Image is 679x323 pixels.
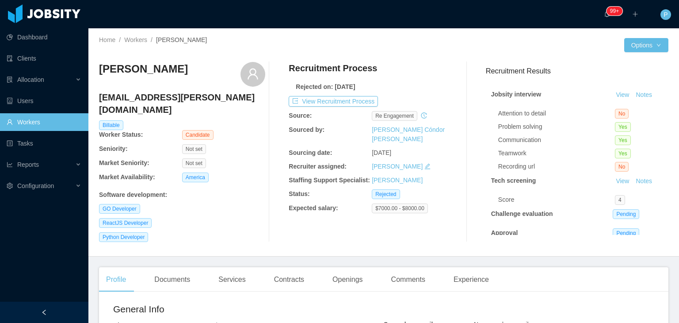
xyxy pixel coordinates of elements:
[289,126,324,133] b: Sourced by:
[632,11,638,17] i: icon: plus
[615,195,625,205] span: 4
[182,130,214,140] span: Candidate
[99,173,155,181] b: Market Availability:
[99,204,140,214] span: GO Developer
[491,177,536,184] strong: Tech screening
[247,68,259,80] i: icon: user
[289,190,309,197] b: Status:
[372,189,400,199] span: Rejected
[491,229,518,236] strong: Approval
[491,210,553,217] strong: Challenge evaluation
[384,267,432,292] div: Comments
[119,36,121,43] span: /
[99,120,123,130] span: Billable
[372,204,428,213] span: $7000.00 - $8000.00
[372,177,423,184] a: [PERSON_NAME]
[99,232,148,242] span: Python Developer
[607,7,622,15] sup: 1702
[99,131,143,138] b: Worker Status:
[615,122,631,132] span: Yes
[421,112,427,119] i: icon: history
[615,162,629,172] span: No
[613,177,632,185] a: View
[182,173,209,182] span: America
[664,9,668,20] span: P
[7,113,81,131] a: icon: userWorkers
[498,149,615,158] div: Teamwork
[7,50,81,67] a: icon: auditClients
[613,91,632,98] a: View
[498,122,615,131] div: Problem solving
[289,163,347,170] b: Recruiter assigned:
[289,62,377,74] h4: Recruitment Process
[182,144,206,154] span: Not set
[99,267,133,292] div: Profile
[289,149,332,156] b: Sourcing date:
[604,11,610,17] i: icon: bell
[491,91,542,98] strong: Jobsity interview
[182,158,206,168] span: Not set
[486,65,668,77] h3: Recruitment Results
[615,109,629,119] span: No
[613,228,639,238] span: Pending
[325,267,370,292] div: Openings
[99,91,265,116] h4: [EMAIL_ADDRESS][PERSON_NAME][DOMAIN_NAME]
[156,36,207,43] span: [PERSON_NAME]
[289,112,312,119] b: Source:
[289,177,370,184] b: Staffing Support Specialist:
[372,111,417,121] span: re engagement
[7,135,81,152] a: icon: profileTasks
[7,28,81,46] a: icon: pie-chartDashboard
[99,62,188,76] h3: [PERSON_NAME]
[7,92,81,110] a: icon: robotUsers
[99,218,152,228] span: ReactJS Developer
[267,267,311,292] div: Contracts
[615,135,631,145] span: Yes
[99,36,115,43] a: Home
[613,209,639,219] span: Pending
[7,77,13,83] i: icon: solution
[99,145,128,152] b: Seniority:
[17,161,39,168] span: Reports
[372,126,445,142] a: [PERSON_NAME] Cóndor [PERSON_NAME]
[211,267,252,292] div: Services
[289,204,338,211] b: Expected salary:
[113,302,384,316] h2: General Info
[498,195,615,204] div: Score
[498,135,615,145] div: Communication
[372,149,391,156] span: [DATE]
[289,98,378,105] a: icon: exportView Recruitment Process
[7,161,13,168] i: icon: line-chart
[99,159,149,166] b: Market Seniority:
[17,182,54,189] span: Configuration
[7,183,13,189] i: icon: setting
[615,149,631,158] span: Yes
[498,109,615,118] div: Attention to detail
[424,163,431,169] i: icon: edit
[289,96,378,107] button: icon: exportView Recruitment Process
[624,38,668,52] button: Optionsicon: down
[498,162,615,171] div: Recording url
[632,90,656,100] button: Notes
[17,76,44,83] span: Allocation
[99,191,167,198] b: Software development :
[632,176,656,187] button: Notes
[446,267,496,292] div: Experience
[151,36,153,43] span: /
[372,163,423,170] a: [PERSON_NAME]
[296,83,355,90] b: Rejected on: [DATE]
[124,36,147,43] a: Workers
[147,267,197,292] div: Documents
